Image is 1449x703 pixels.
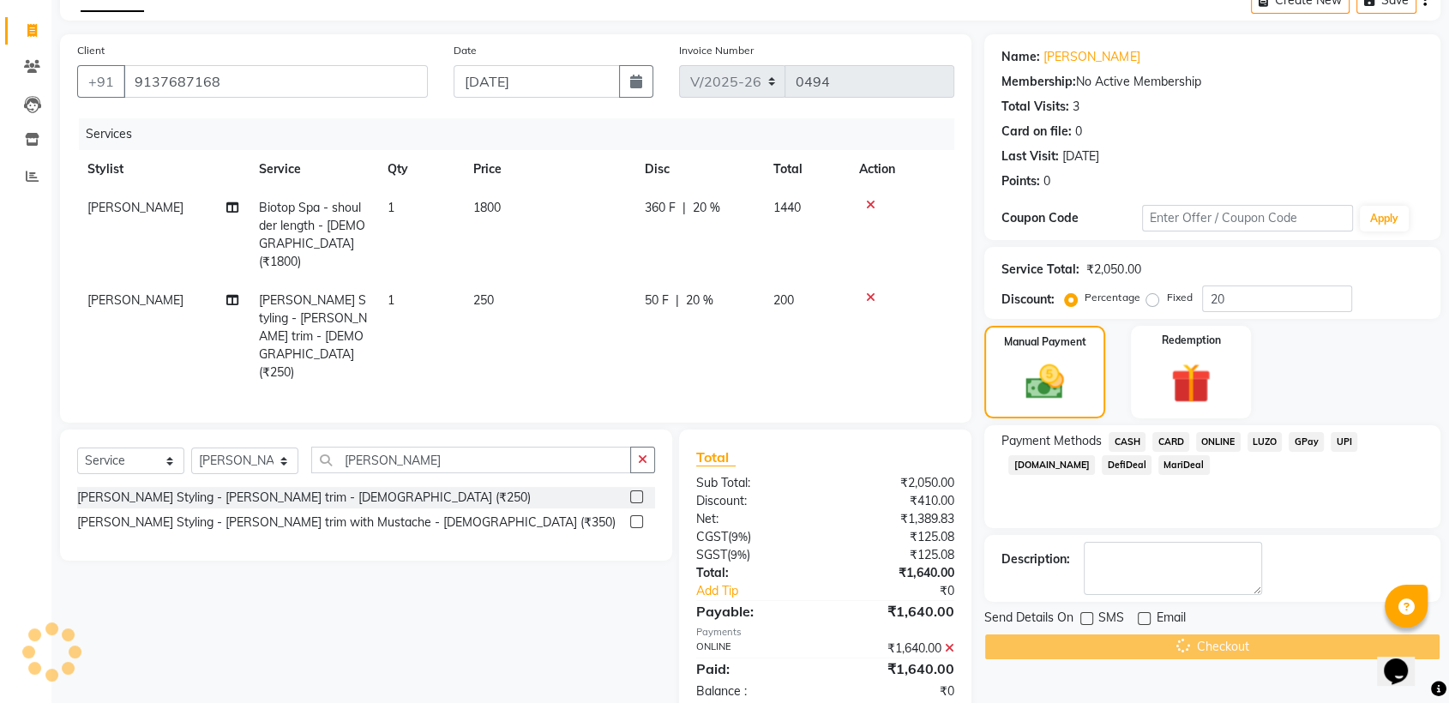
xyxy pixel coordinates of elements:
th: Disc [634,150,763,189]
span: 20 % [693,199,720,217]
label: Manual Payment [1004,334,1086,350]
div: Membership: [1001,73,1076,91]
span: [PERSON_NAME] Styling - [PERSON_NAME] trim - [DEMOGRAPHIC_DATA] (₹250) [259,292,367,380]
span: 9% [731,530,748,544]
div: ONLINE [683,640,826,658]
div: Net: [683,510,826,528]
span: UPI [1331,432,1357,452]
span: 250 [473,292,494,308]
input: Search or Scan [311,447,631,473]
div: Total: [683,564,826,582]
div: 3 [1073,98,1079,116]
div: 0 [1075,123,1082,141]
span: GPay [1289,432,1324,452]
div: [PERSON_NAME] Styling - [PERSON_NAME] trim with Mustache - [DEMOGRAPHIC_DATA] (₹350) [77,514,616,532]
span: CGST [696,529,728,544]
span: 1 [388,200,394,215]
span: 360 F [645,199,676,217]
div: ₹0 [826,682,968,700]
div: ₹1,640.00 [826,564,968,582]
span: 1 [388,292,394,308]
div: Sub Total: [683,474,826,492]
span: CARD [1152,432,1189,452]
th: Service [249,150,377,189]
span: Biotop Spa - shoulder length - [DEMOGRAPHIC_DATA] (₹1800) [259,200,365,269]
a: [PERSON_NAME] [1043,48,1139,66]
th: Action [849,150,954,189]
div: Name: [1001,48,1040,66]
label: Percentage [1085,290,1139,305]
th: Total [763,150,849,189]
div: Total Visits: [1001,98,1069,116]
img: _cash.svg [1013,360,1075,404]
span: CASH [1109,432,1145,452]
div: [DATE] [1062,147,1099,165]
span: 50 F [645,291,669,309]
span: DefiDeal [1102,455,1151,475]
label: Client [77,43,105,58]
div: Balance : [683,682,826,700]
label: Invoice Number [679,43,754,58]
span: Email [1156,609,1185,630]
span: [PERSON_NAME] [87,200,183,215]
span: 9% [731,548,747,562]
button: +91 [77,65,125,98]
a: Add Tip [683,582,849,600]
th: Stylist [77,150,249,189]
label: Date [454,43,477,58]
span: ONLINE [1196,432,1241,452]
span: | [676,291,679,309]
span: LUZO [1248,432,1283,452]
span: SMS [1098,609,1124,630]
span: Payment Methods [1001,432,1102,450]
label: Redemption [1161,333,1220,348]
div: Discount: [1001,291,1055,309]
span: MariDeal [1158,455,1210,475]
div: Last Visit: [1001,147,1059,165]
input: Search by Name/Mobile/Email/Code [123,65,428,98]
div: ₹2,050.00 [826,474,968,492]
div: Coupon Code [1001,209,1142,227]
span: | [682,199,686,217]
div: Services [79,118,967,150]
span: 1800 [473,200,501,215]
div: ₹125.08 [826,528,968,546]
div: Discount: [683,492,826,510]
span: 20 % [686,291,713,309]
span: 200 [773,292,794,308]
label: Fixed [1166,290,1192,305]
div: Payments [696,625,954,640]
span: [DOMAIN_NAME] [1008,455,1095,475]
div: ( ) [683,528,826,546]
span: Total [696,448,736,466]
div: ₹1,640.00 [826,640,968,658]
div: Service Total: [1001,261,1079,279]
th: Qty [377,150,463,189]
span: Send Details On [984,609,1073,630]
th: Price [463,150,634,189]
div: Card on file: [1001,123,1072,141]
div: ₹2,050.00 [1086,261,1140,279]
span: 1440 [773,200,801,215]
input: Enter Offer / Coupon Code [1142,205,1353,231]
div: Points: [1001,172,1040,190]
span: [PERSON_NAME] [87,292,183,308]
div: Paid: [683,658,826,679]
iframe: chat widget [1377,634,1432,686]
div: 0 [1043,172,1050,190]
button: Apply [1360,206,1409,231]
div: ₹1,640.00 [826,601,968,622]
div: Payable: [683,601,826,622]
div: ₹1,640.00 [826,658,968,679]
div: ₹0 [849,582,967,600]
div: ₹1,389.83 [826,510,968,528]
img: _gift.svg [1158,358,1223,408]
div: ₹125.08 [826,546,968,564]
div: [PERSON_NAME] Styling - [PERSON_NAME] trim - [DEMOGRAPHIC_DATA] (₹250) [77,489,531,507]
div: Description: [1001,550,1070,568]
div: ( ) [683,546,826,564]
div: ₹410.00 [826,492,968,510]
span: SGST [696,547,727,562]
div: No Active Membership [1001,73,1423,91]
